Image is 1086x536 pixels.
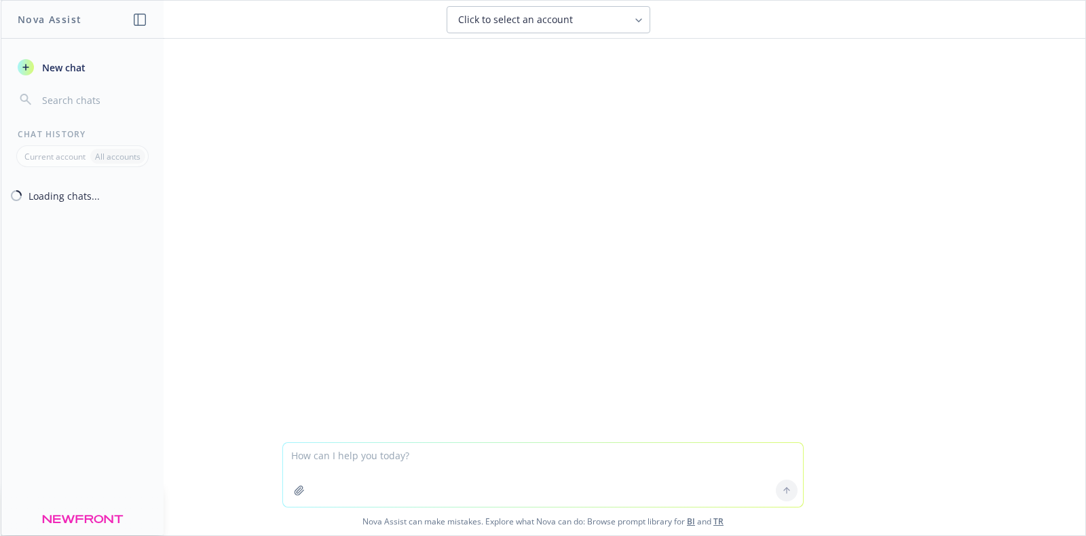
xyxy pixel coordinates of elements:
span: New chat [39,60,86,75]
button: Click to select an account [447,6,650,33]
input: Search chats [39,90,147,109]
button: New chat [12,55,153,79]
p: All accounts [95,151,141,162]
button: Loading chats... [1,183,164,208]
h1: Nova Assist [18,12,81,26]
div: Chat History [1,128,164,140]
a: TR [713,516,724,527]
span: Nova Assist can make mistakes. Explore what Nova can do: Browse prompt library for and [6,507,1080,535]
span: Click to select an account [458,13,573,26]
p: Current account [24,151,86,162]
a: BI [687,516,695,527]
